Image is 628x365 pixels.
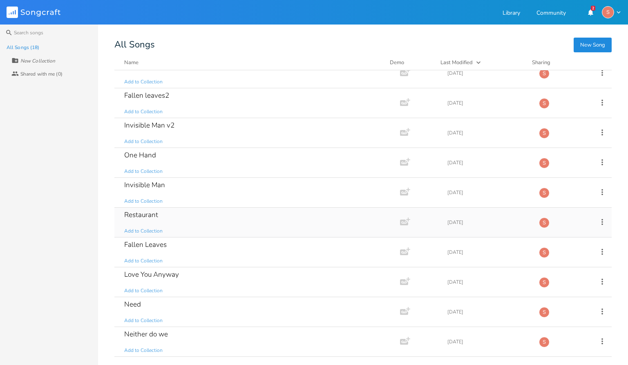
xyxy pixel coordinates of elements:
[124,331,168,338] div: Neither do we
[539,188,550,198] div: swvet34
[124,258,163,264] span: Add to Collection
[114,41,612,49] div: All Songs
[124,301,141,308] div: Need
[447,250,529,255] div: [DATE]
[539,128,550,139] div: swvet34
[574,38,612,52] button: New Song
[124,138,163,145] span: Add to Collection
[539,217,550,228] div: swvet34
[602,6,614,18] div: swvet34
[447,101,529,105] div: [DATE]
[539,98,550,109] div: swvet34
[124,168,163,175] span: Add to Collection
[124,287,163,294] span: Add to Collection
[7,45,39,50] div: All Songs (18)
[536,10,566,17] a: Community
[124,58,380,67] button: Name
[124,198,163,205] span: Add to Collection
[539,68,550,79] div: swvet34
[20,72,63,76] div: Shared with me (0)
[124,78,163,85] span: Add to Collection
[390,58,431,67] div: Demo
[447,71,529,76] div: [DATE]
[532,58,581,67] div: Sharing
[539,307,550,318] div: swvet34
[602,6,621,18] button: S
[124,347,163,354] span: Add to Collection
[20,58,55,63] div: New Collection
[124,92,169,99] div: Fallen leaves2
[447,280,529,284] div: [DATE]
[124,211,158,218] div: Restaurant
[124,241,167,248] div: Fallen Leaves
[124,59,139,66] div: Name
[447,309,529,314] div: [DATE]
[447,190,529,195] div: [DATE]
[124,108,163,115] span: Add to Collection
[447,220,529,225] div: [DATE]
[124,181,165,188] div: Invisible Man
[440,59,473,66] div: Last Modified
[591,6,595,11] div: 2
[539,158,550,168] div: swvet34
[447,130,529,135] div: [DATE]
[124,152,156,159] div: One Hand
[539,277,550,288] div: swvet34
[124,122,174,129] div: Invisible Man v2
[124,271,179,278] div: Love You Anyway
[447,160,529,165] div: [DATE]
[447,339,529,344] div: [DATE]
[582,5,599,20] button: 2
[503,10,520,17] a: Library
[539,247,550,258] div: swvet34
[539,337,550,347] div: swvet34
[440,58,522,67] button: Last Modified
[124,317,163,324] span: Add to Collection
[124,228,163,235] span: Add to Collection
